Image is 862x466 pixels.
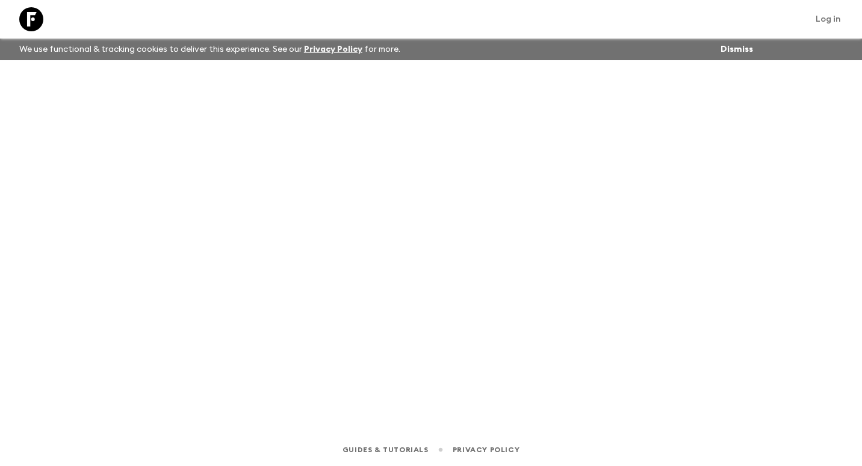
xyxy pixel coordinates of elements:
button: Dismiss [718,41,756,58]
a: Privacy Policy [453,443,519,456]
a: Privacy Policy [304,45,362,54]
p: We use functional & tracking cookies to deliver this experience. See our for more. [14,39,405,60]
a: Guides & Tutorials [343,443,429,456]
a: Log in [809,11,848,28]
